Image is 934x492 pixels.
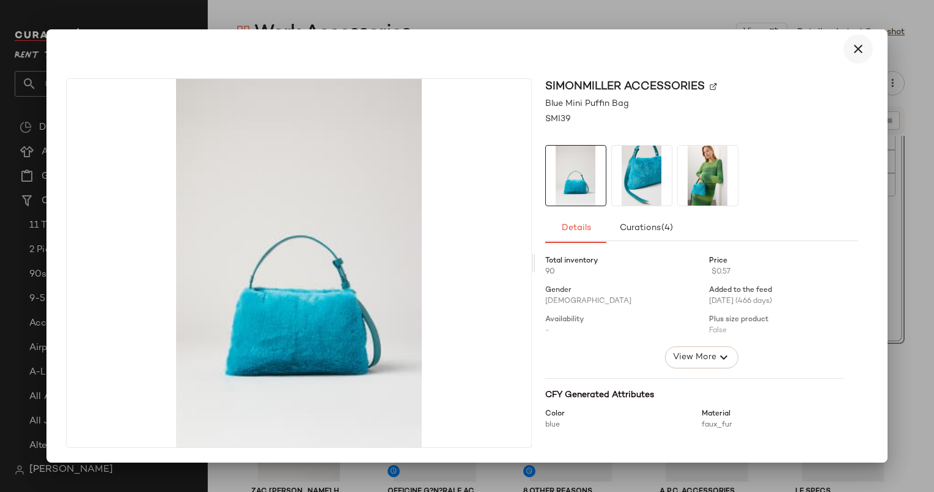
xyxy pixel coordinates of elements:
span: SMI39 [545,113,571,125]
img: SMI39.jpg [546,146,606,206]
span: SIMONMILLER Accessories [545,78,705,95]
span: View More [672,350,716,365]
img: SMI39.jpg [678,146,738,206]
span: Blue Mini Puffin Bag [545,97,629,110]
div: CFY Generated Attributes [545,389,844,401]
span: Details [561,223,590,233]
span: (4) [661,223,673,233]
span: Curations [619,223,673,233]
button: View More [664,346,738,368]
img: svg%3e [710,83,717,91]
img: SMI39.jpg [67,79,531,447]
img: SMI39.jpg [612,146,672,206]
